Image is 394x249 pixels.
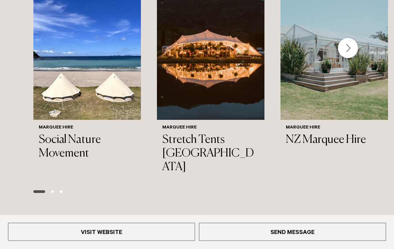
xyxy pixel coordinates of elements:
h3: Stretch Tents [GEOGRAPHIC_DATA] [162,134,259,174]
h6: Marquee Hire [286,126,383,131]
h6: Marquee Hire [162,126,259,131]
h3: NZ Marquee Hire [286,134,383,147]
a: Send Message [199,223,386,241]
h6: Marquee Hire [39,126,136,131]
h3: Social Nature Movement [39,134,136,161]
a: Visit Website [8,223,195,241]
